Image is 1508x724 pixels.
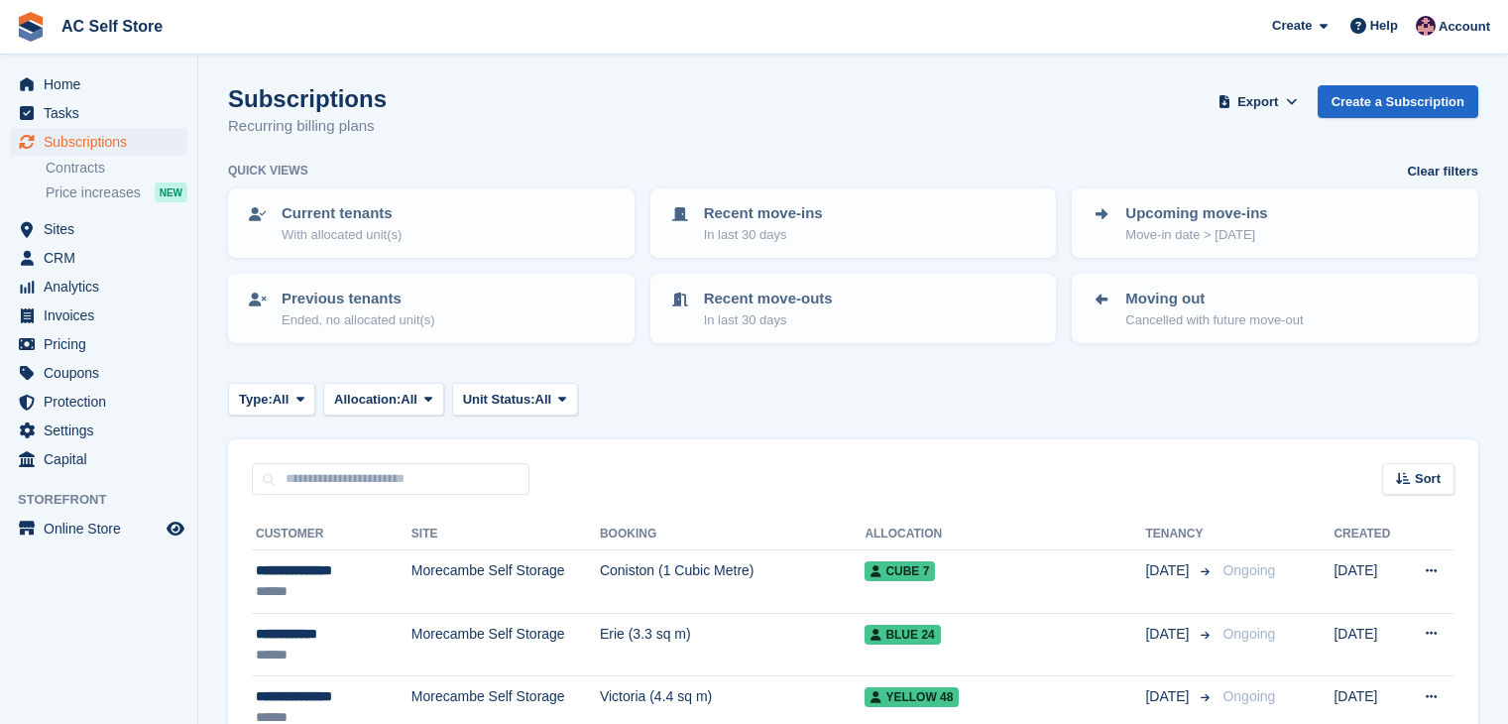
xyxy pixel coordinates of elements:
[10,215,187,243] a: menu
[1125,225,1267,245] p: Move-in date > [DATE]
[10,273,187,301] a: menu
[44,70,163,98] span: Home
[10,388,187,416] a: menu
[44,128,163,156] span: Subscriptions
[18,490,197,510] span: Storefront
[1318,85,1478,118] a: Create a Subscription
[1215,85,1302,118] button: Export
[228,115,387,138] p: Recurring billing plans
[228,162,308,180] h6: Quick views
[1145,519,1215,550] th: Tenancy
[1415,469,1441,489] span: Sort
[1416,16,1436,36] img: Ted Cox
[704,310,833,330] p: In last 30 days
[1272,16,1312,36] span: Create
[1334,613,1403,676] td: [DATE]
[704,202,823,225] p: Recent move-ins
[10,244,187,272] a: menu
[1125,202,1267,225] p: Upcoming move-ins
[1074,190,1476,256] a: Upcoming move-ins Move-in date > [DATE]
[44,273,163,301] span: Analytics
[10,445,187,473] a: menu
[230,276,633,341] a: Previous tenants Ended, no allocated unit(s)
[228,383,315,416] button: Type: All
[1237,92,1278,112] span: Export
[10,330,187,358] a: menu
[1145,624,1193,645] span: [DATE]
[252,519,411,550] th: Customer
[16,12,46,42] img: stora-icon-8386f47178a22dfd0bd8f6a31ec36ba5ce8667c1dd55bd0f319d3a0aa187defe.svg
[600,519,865,550] th: Booking
[282,225,402,245] p: With allocated unit(s)
[401,390,417,410] span: All
[865,687,959,707] span: Yellow 48
[10,128,187,156] a: menu
[164,517,187,541] a: Preview store
[44,417,163,444] span: Settings
[1125,310,1303,330] p: Cancelled with future move-out
[44,330,163,358] span: Pricing
[1334,550,1403,614] td: [DATE]
[46,183,141,202] span: Price increases
[44,99,163,127] span: Tasks
[704,225,823,245] p: In last 30 days
[46,159,187,178] a: Contracts
[323,383,444,416] button: Allocation: All
[239,390,273,410] span: Type:
[411,613,600,676] td: Morecambe Self Storage
[44,388,163,416] span: Protection
[44,244,163,272] span: CRM
[452,383,578,416] button: Unit Status: All
[1222,562,1275,578] span: Ongoing
[10,70,187,98] a: menu
[1334,519,1403,550] th: Created
[652,276,1055,341] a: Recent move-outs In last 30 days
[44,359,163,387] span: Coupons
[535,390,552,410] span: All
[44,215,163,243] span: Sites
[10,359,187,387] a: menu
[704,288,833,310] p: Recent move-outs
[10,302,187,329] a: menu
[1439,17,1490,37] span: Account
[228,85,387,112] h1: Subscriptions
[1222,626,1275,642] span: Ongoing
[44,445,163,473] span: Capital
[230,190,633,256] a: Current tenants With allocated unit(s)
[273,390,290,410] span: All
[10,99,187,127] a: menu
[1370,16,1398,36] span: Help
[1222,688,1275,704] span: Ongoing
[10,515,187,543] a: menu
[411,550,600,614] td: Morecambe Self Storage
[155,182,187,202] div: NEW
[411,519,600,550] th: Site
[1074,276,1476,341] a: Moving out Cancelled with future move-out
[46,181,187,203] a: Price increases NEW
[282,202,402,225] p: Current tenants
[865,519,1145,550] th: Allocation
[463,390,535,410] span: Unit Status:
[334,390,401,410] span: Allocation:
[54,10,171,43] a: AC Self Store
[1125,288,1303,310] p: Moving out
[1145,686,1193,707] span: [DATE]
[1407,162,1478,181] a: Clear filters
[865,625,940,645] span: Blue 24
[282,288,435,310] p: Previous tenants
[44,515,163,543] span: Online Store
[600,613,865,676] td: Erie (3.3 sq m)
[865,561,935,581] span: Cube 7
[10,417,187,444] a: menu
[1145,560,1193,581] span: [DATE]
[600,550,865,614] td: Coniston (1 Cubic Metre)
[652,190,1055,256] a: Recent move-ins In last 30 days
[44,302,163,329] span: Invoices
[282,310,435,330] p: Ended, no allocated unit(s)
